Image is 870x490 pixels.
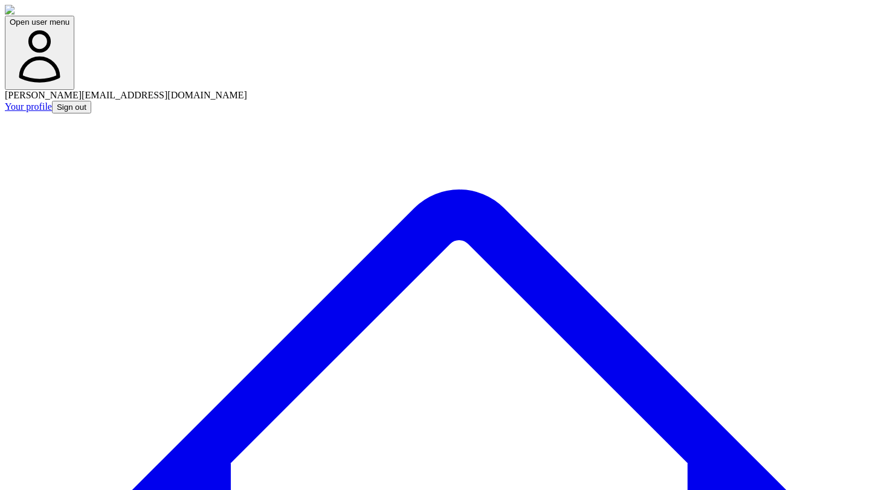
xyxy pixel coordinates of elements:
[52,101,91,113] button: Sign out
[5,90,865,101] div: [PERSON_NAME][EMAIL_ADDRESS][DOMAIN_NAME]
[5,101,52,112] a: Your profile
[5,90,865,113] div: Open user menu
[5,16,74,90] button: Open user menu
[10,17,69,27] span: Open user menu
